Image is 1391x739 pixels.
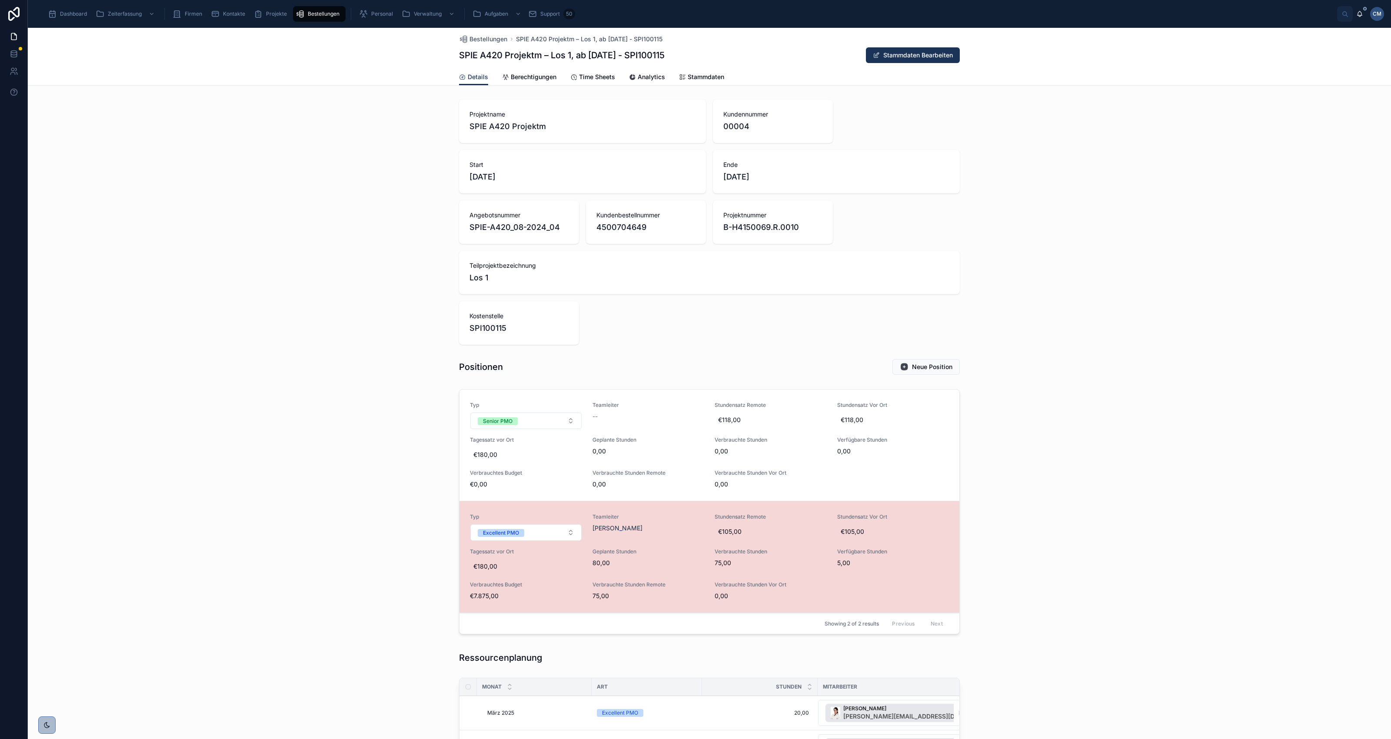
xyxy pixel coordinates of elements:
span: Projekte [266,10,287,17]
span: Bestellungen [469,35,507,43]
span: 0,00 [837,447,949,456]
div: 50 [563,9,575,19]
span: Kostenstelle [469,312,569,320]
a: Projekte [251,6,293,22]
span: Time Sheets [579,73,615,81]
div: Senior PMO [483,417,512,425]
button: Unselect 47 [825,704,995,722]
span: Showing 2 of 2 results [825,620,879,627]
span: Verbrauchte Stunden Vor Ort [715,469,827,476]
span: Zeiterfassung [108,10,142,17]
h1: Positionen [459,361,503,373]
span: Verfügbare Stunden [837,436,949,443]
a: Bestellungen [293,6,346,22]
span: Stundensatz Remote [715,513,827,520]
a: Support50 [526,6,578,22]
span: Bestellungen [308,10,339,17]
span: Firmen [185,10,202,17]
span: 80,00 [592,559,705,567]
div: Excellent PMO [483,529,519,537]
span: Geplante Stunden [592,436,705,443]
span: 0,00 [592,447,705,456]
span: Tagessatz vor Ort [470,436,582,443]
span: Geplante Stunden [592,548,705,555]
span: Verbrauchtes Budget [470,469,582,476]
span: Ende [723,160,949,169]
span: Teamleiter [592,513,705,520]
span: Verwaltung [414,10,442,17]
span: Stammdaten [688,73,724,81]
span: Berechtigungen [511,73,556,81]
span: Teilprojektbezeichnung [469,261,949,270]
a: Stammdaten [679,69,724,87]
span: Mitarbeiter [823,683,857,690]
div: Excellent PMO [602,709,638,717]
span: [DATE] [723,171,949,183]
span: Stunden [776,683,802,690]
a: 20,00 [707,706,812,720]
span: Verfügbare Stunden [837,548,949,555]
span: Verbrauchte Stunden Vor Ort [715,581,827,588]
a: [PERSON_NAME] [592,524,642,533]
span: Support [540,10,560,17]
span: 0,00 [715,447,827,456]
a: Select Button [818,699,972,726]
span: 5,00 [837,559,949,567]
button: Select Button [470,524,582,541]
span: €118,00 [841,416,946,424]
button: Stammdaten Bearbeiten [866,47,960,63]
span: 00004 [723,120,822,133]
h1: SPIE A420 Projektm – Los 1, ab [DATE] - SPI100115 [459,49,665,61]
span: 75,00 [592,592,705,600]
span: 4500704649 [596,221,695,233]
a: Excellent PMO [597,709,697,717]
span: Kundenbestellnummer [596,211,695,220]
span: Neue Position [912,363,952,371]
button: Neue Position [892,359,960,375]
span: Kontakte [223,10,245,17]
a: Dashboard [45,6,93,22]
span: Details [468,73,488,81]
a: Details [459,69,488,86]
span: Los 1 [469,272,949,284]
span: €118,00 [718,416,823,424]
span: Tagessatz vor Ort [470,548,582,555]
span: Kundennummer [723,110,822,119]
span: Stundensatz Vor Ort [837,513,949,520]
span: CM [1373,10,1381,17]
span: Verbrauchte Stunden Remote [592,581,705,588]
span: [PERSON_NAME][EMAIL_ADDRESS][DOMAIN_NAME] [843,712,982,721]
span: [DATE] [469,171,695,183]
span: Projektnummer [723,211,822,220]
span: Art [597,683,608,690]
span: Analytics [638,73,665,81]
a: SPIE A420 Projektm – Los 1, ab [DATE] - SPI100115 [516,35,662,43]
span: €180,00 [473,450,579,459]
span: €0,00 [470,480,582,489]
span: Stundensatz Vor Ort [837,402,949,409]
span: €180,00 [473,562,579,571]
button: Select Button [470,413,582,429]
span: Dashboard [60,10,87,17]
span: SPI100115 [469,322,506,334]
span: 20,00 [711,709,809,716]
span: 75,00 [715,559,827,567]
span: Teamleiter [592,402,705,409]
span: 0,00 [715,480,827,489]
span: 0,00 [715,592,827,600]
a: Personal [356,6,399,22]
a: Zeiterfassung [93,6,159,22]
a: Aufgaben [470,6,526,22]
span: Verbrauchte Stunden [715,436,827,443]
span: Verbrauchtes Budget [470,581,582,588]
span: Stundensatz Remote [715,402,827,409]
span: Projektname [469,110,695,119]
span: Aufgaben [485,10,508,17]
a: Time Sheets [570,69,615,87]
span: B-H4150069.R.0010 [723,221,822,233]
span: Monat [482,683,502,690]
a: Bestellungen [459,35,507,43]
button: Select Button [818,700,972,726]
span: €7.875,00 [470,592,582,600]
